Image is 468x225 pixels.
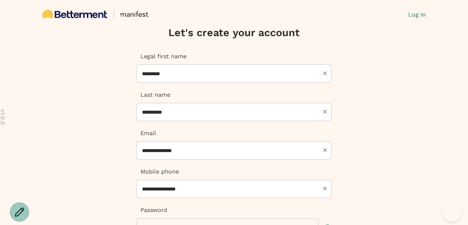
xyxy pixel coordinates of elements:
p: Password [136,206,331,214]
p: Last name [136,91,331,99]
h3: Let's create your account [136,26,331,39]
p: Mobile phone [136,167,331,176]
p: Email [136,129,331,137]
img: Betterment [42,10,107,19]
p: Legal first name [136,52,331,61]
